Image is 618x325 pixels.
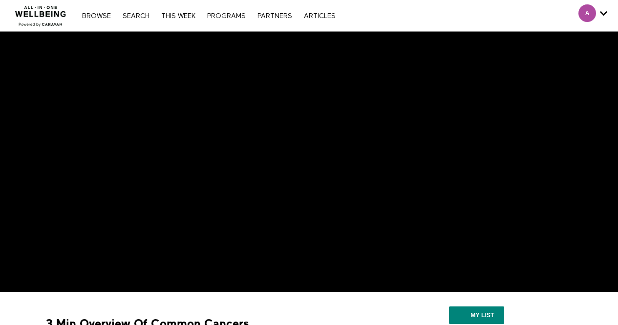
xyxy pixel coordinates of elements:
[118,13,154,20] a: Search
[202,13,251,20] a: PROGRAMS
[77,11,340,21] nav: Primary
[77,13,116,20] a: Browse
[299,13,341,20] a: ARTICLES
[253,13,297,20] a: PARTNERS
[156,13,200,20] a: THIS WEEK
[449,306,504,324] button: My list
